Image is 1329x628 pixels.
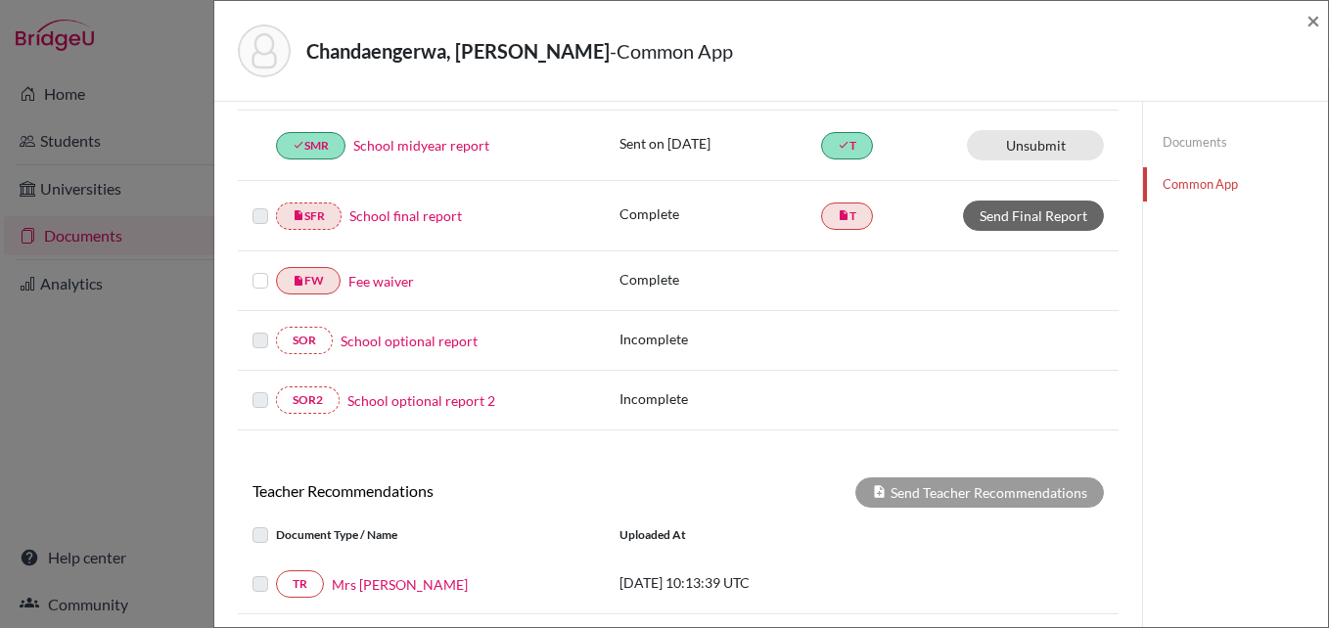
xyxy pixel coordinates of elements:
a: SOR2 [276,386,340,414]
p: Incomplete [619,388,821,409]
div: Uploaded at [605,523,898,547]
a: doneT [821,132,873,159]
div: Document Type / Name [238,523,605,547]
i: done [838,139,849,151]
a: insert_drive_fileSFR [276,202,342,230]
i: insert_drive_file [293,209,304,221]
a: School midyear report [353,135,489,156]
span: × [1306,6,1320,34]
strong: Chandaengerwa, [PERSON_NAME] [306,39,610,63]
a: doneSMR [276,132,345,159]
i: insert_drive_file [838,209,849,221]
div: Send Teacher Recommendations [855,477,1104,508]
a: TR [276,570,324,598]
p: [DATE] 10:13:39 UTC [619,572,884,593]
a: Documents [1143,125,1328,159]
a: Common App [1143,167,1328,202]
button: Close [1306,9,1320,32]
i: done [293,139,304,151]
a: Fee waiver [348,271,414,292]
a: SOR [276,327,333,354]
a: School final report [349,205,462,226]
a: Unsubmit [967,130,1104,160]
a: Mrs [PERSON_NAME] [332,574,468,595]
a: insert_drive_fileFW [276,267,341,294]
p: Complete [619,203,821,224]
p: Incomplete [619,329,821,349]
a: School optional report 2 [347,390,495,411]
span: - Common App [610,39,733,63]
p: Complete [619,269,821,290]
a: School optional report [341,331,478,351]
p: Sent on [DATE] [619,133,821,154]
a: insert_drive_fileT [821,202,873,230]
i: insert_drive_file [293,275,304,287]
h6: Teacher Recommendations [238,481,678,500]
a: Send Final Report [963,201,1104,231]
